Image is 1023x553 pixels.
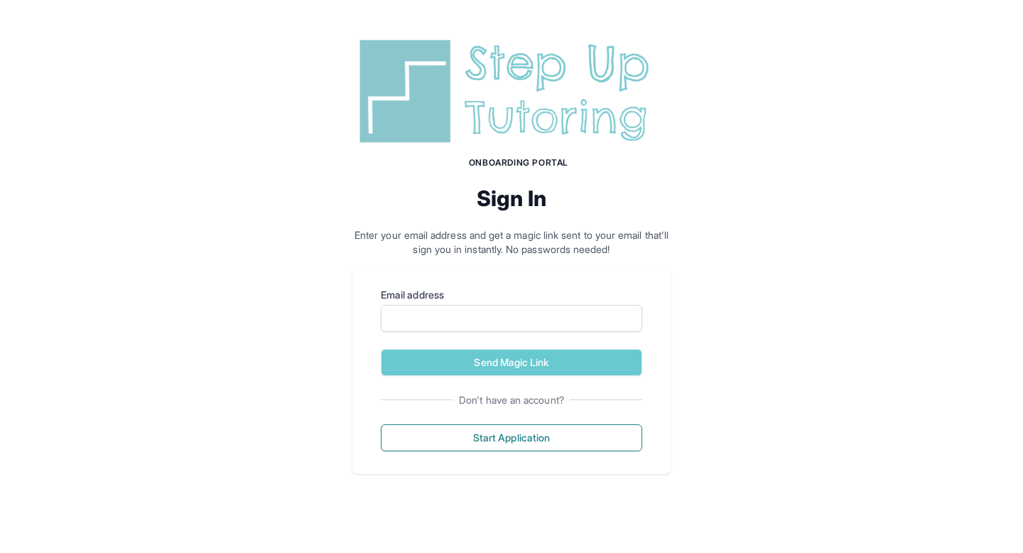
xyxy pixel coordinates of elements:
[367,157,671,168] h1: Onboarding Portal
[352,228,671,257] p: Enter your email address and get a magic link sent to your email that'll sign you in instantly. N...
[381,349,642,376] button: Send Magic Link
[352,186,671,211] h2: Sign In
[352,34,671,149] img: Step Up Tutoring horizontal logo
[381,288,642,302] label: Email address
[381,424,642,451] button: Start Application
[453,393,570,407] span: Don't have an account?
